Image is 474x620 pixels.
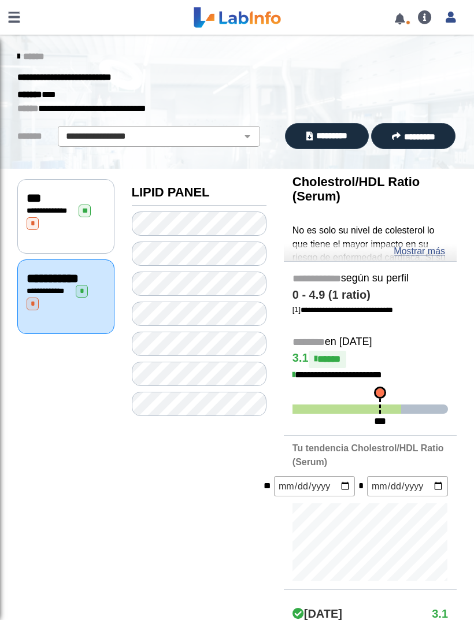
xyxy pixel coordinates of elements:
[132,185,210,199] b: LIPID PANEL
[292,175,420,203] b: Cholestrol/HDL Ratio (Serum)
[292,224,448,431] p: No es solo su nivel de colesterol lo que tiene el mayor impacto en su riesgo de enfermedad cardía...
[371,575,461,607] iframe: Help widget launcher
[292,288,448,302] h4: 0 - 4.9 (1 ratio)
[292,272,448,285] h5: según su perfil
[292,351,448,368] h4: 3.1
[367,476,448,496] input: mm/dd/yyyy
[274,476,355,496] input: mm/dd/yyyy
[394,244,445,258] a: Mostrar más
[292,443,444,467] b: Tu tendencia Cholestrol/HDL Ratio (Serum)
[292,336,448,349] h5: en [DATE]
[292,305,393,314] a: [1]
